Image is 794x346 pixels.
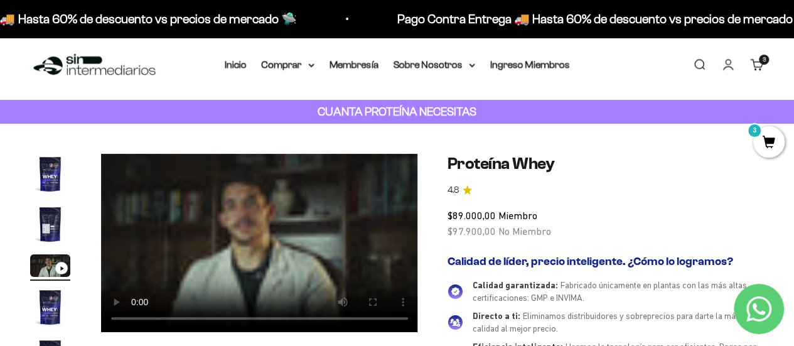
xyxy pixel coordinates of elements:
span: Miembro [498,210,537,221]
span: $89.000,00 [448,210,496,221]
a: 4.84.8 de 5.0 estrellas [448,183,764,197]
span: No Miembro [498,225,551,237]
span: 3 [763,57,766,63]
a: 3 [753,136,785,150]
mark: 3 [747,123,762,138]
span: $97.900,00 [448,225,496,237]
strong: CUANTA PROTEÍNA NECESITAS [318,105,476,118]
a: Membresía [330,59,378,70]
button: Ir al artículo 3 [30,254,70,281]
img: Proteína Whey [30,287,70,327]
img: Directo a ti [448,315,463,330]
button: Ir al artículo 1 [30,154,70,198]
img: Proteína Whey [30,204,70,244]
a: Inicio [225,59,247,70]
a: Ingreso Miembros [490,59,570,70]
h1: Proteína Whey [448,154,764,173]
span: 4.8 [448,183,459,197]
button: Ir al artículo 4 [30,287,70,331]
span: Eliminamos distribuidores y sobreprecios para darte la máxima calidad al mejor precio. [473,311,753,334]
img: Calidad garantizada [448,284,463,299]
span: Fabricado únicamente en plantas con las más altas certificaciones: GMP e INVIMA. [473,280,747,303]
h2: Calidad de líder, precio inteligente. ¿Cómo lo logramos? [448,255,764,269]
button: Ir al artículo 2 [30,204,70,248]
img: Proteína Whey [30,154,70,194]
span: Calidad garantizada: [473,280,558,290]
summary: Comprar [262,57,314,73]
span: Directo a ti: [473,311,520,321]
video: Proteína Whey [101,154,418,332]
summary: Sobre Nosotros [394,57,475,73]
